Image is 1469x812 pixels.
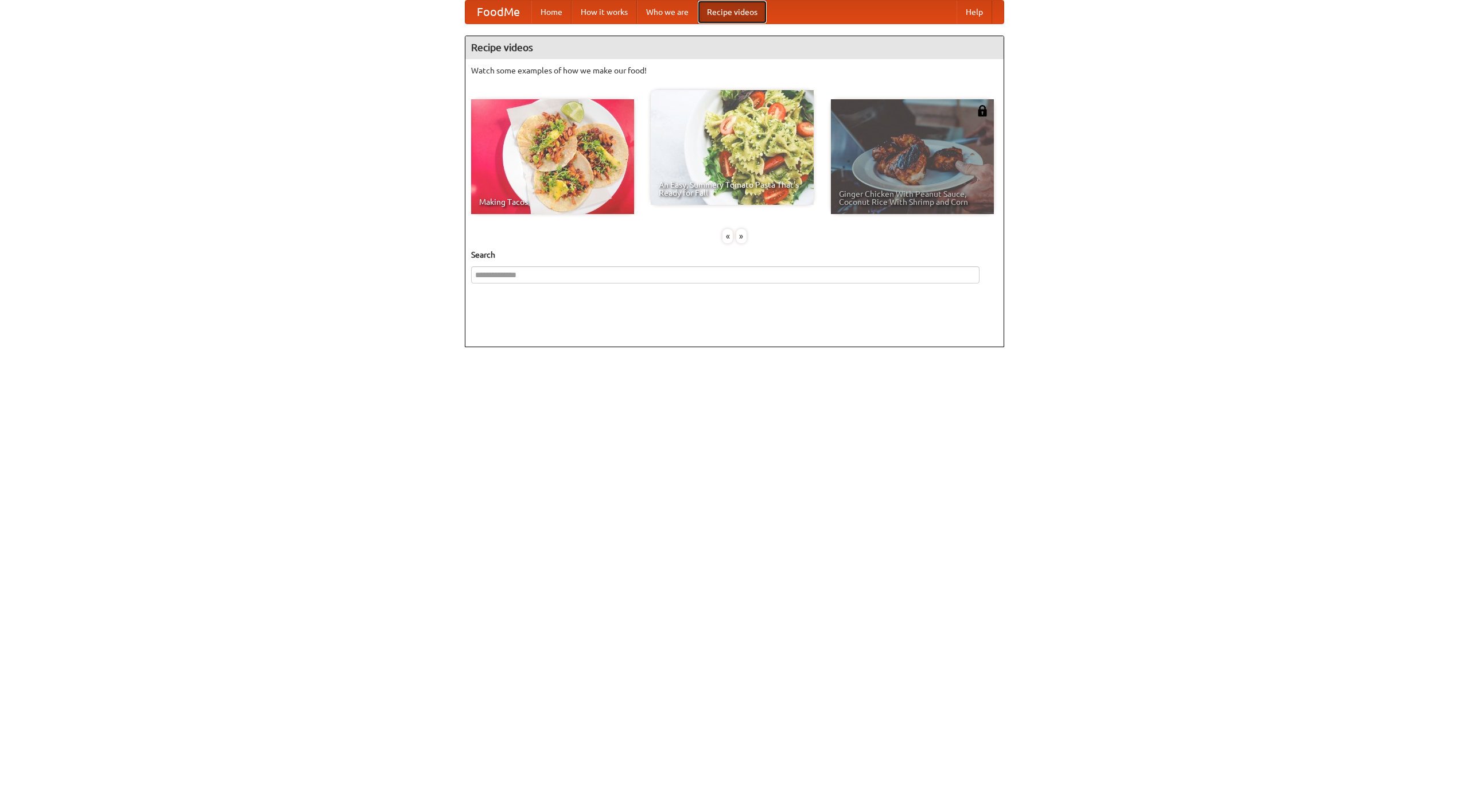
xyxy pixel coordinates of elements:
a: Making Tacos [471,99,634,214]
div: » [736,229,747,243]
a: Recipe videos [698,1,767,24]
div: « [722,229,733,243]
h5: Search [471,249,998,261]
span: An Easy, Summery Tomato Pasta That's Ready for Fall [659,181,806,197]
a: How it works [572,1,637,24]
a: Help [957,1,992,24]
a: FoodMe [465,1,531,24]
p: Watch some examples of how we make our food! [471,65,998,76]
img: 483408.png [977,105,988,116]
span: Making Tacos [479,198,626,206]
a: Who we are [637,1,698,24]
a: Home [531,1,572,24]
h4: Recipe videos [465,36,1004,59]
a: An Easy, Summery Tomato Pasta That's Ready for Fall [651,90,814,205]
